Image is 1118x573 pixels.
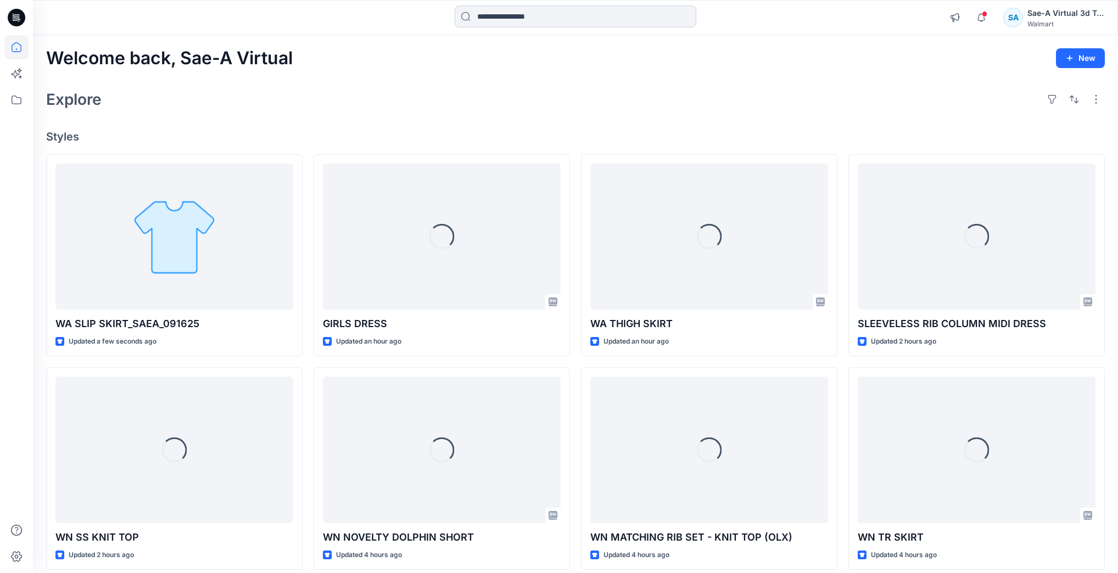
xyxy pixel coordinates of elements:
[871,549,937,561] p: Updated 4 hours ago
[1027,7,1104,20] div: Sae-A Virtual 3d Team
[46,91,102,108] h2: Explore
[858,530,1095,545] p: WN TR SKIRT
[55,164,293,310] a: WA SLIP SKIRT_SAEA_091625
[590,530,828,545] p: WN MATCHING RIB SET - KNIT TOP (OLX)
[323,316,561,332] p: GIRLS DRESS
[1056,48,1105,68] button: New
[871,336,936,347] p: Updated 2 hours ago
[858,316,1095,332] p: SLEEVELESS RIB COLUMN MIDI DRESS
[69,549,134,561] p: Updated 2 hours ago
[69,336,156,347] p: Updated a few seconds ago
[46,48,293,69] h2: Welcome back, Sae-A Virtual
[336,549,402,561] p: Updated 4 hours ago
[1003,8,1023,27] div: SA
[55,530,293,545] p: WN SS KNIT TOP
[590,316,828,332] p: WA THIGH SKIRT
[46,130,1105,143] h4: Styles
[1027,20,1104,28] div: Walmart
[603,336,669,347] p: Updated an hour ago
[336,336,401,347] p: Updated an hour ago
[603,549,669,561] p: Updated 4 hours ago
[55,316,293,332] p: WA SLIP SKIRT_SAEA_091625
[323,530,561,545] p: WN NOVELTY DOLPHIN SHORT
